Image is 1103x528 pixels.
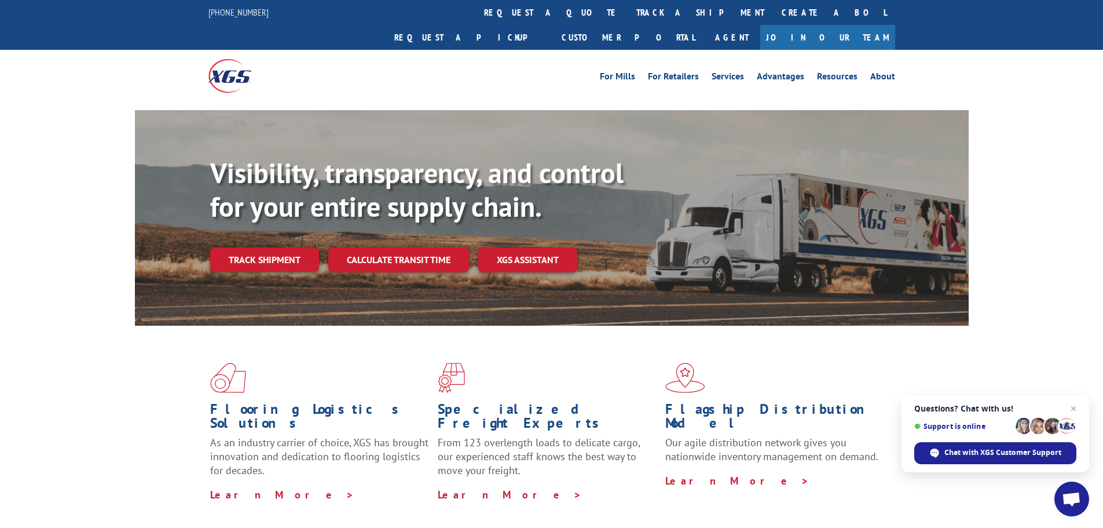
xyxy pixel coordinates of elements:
[210,436,428,477] span: As an industry carrier of choice, XGS has brought innovation and dedication to flooring logistics...
[210,363,246,393] img: xgs-icon-total-supply-chain-intelligence-red
[648,72,699,85] a: For Retailers
[914,422,1012,431] span: Support is online
[665,402,884,436] h1: Flagship Distribution Model
[944,447,1061,458] span: Chat with XGS Customer Support
[478,247,577,272] a: XGS ASSISTANT
[208,6,269,18] a: [PHONE_NUMBER]
[438,488,582,501] a: Learn More >
[386,25,553,50] a: Request a pickup
[438,363,465,393] img: xgs-icon-focused-on-flooring-red
[914,442,1076,464] span: Chat with XGS Customer Support
[438,402,657,436] h1: Specialized Freight Experts
[914,404,1076,413] span: Questions? Chat with us!
[665,474,809,487] a: Learn More >
[665,436,878,463] span: Our agile distribution network gives you nationwide inventory management on demand.
[210,155,624,224] b: Visibility, transparency, and control for your entire supply chain.
[817,72,858,85] a: Resources
[210,488,354,501] a: Learn More >
[210,247,319,272] a: Track shipment
[600,72,635,85] a: For Mills
[760,25,895,50] a: Join Our Team
[328,247,469,272] a: Calculate transit time
[1054,482,1089,516] a: Open chat
[757,72,804,85] a: Advantages
[712,72,744,85] a: Services
[665,363,705,393] img: xgs-icon-flagship-distribution-model-red
[438,436,657,487] p: From 123 overlength loads to delicate cargo, our experienced staff knows the best way to move you...
[870,72,895,85] a: About
[703,25,760,50] a: Agent
[210,402,429,436] h1: Flooring Logistics Solutions
[553,25,703,50] a: Customer Portal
